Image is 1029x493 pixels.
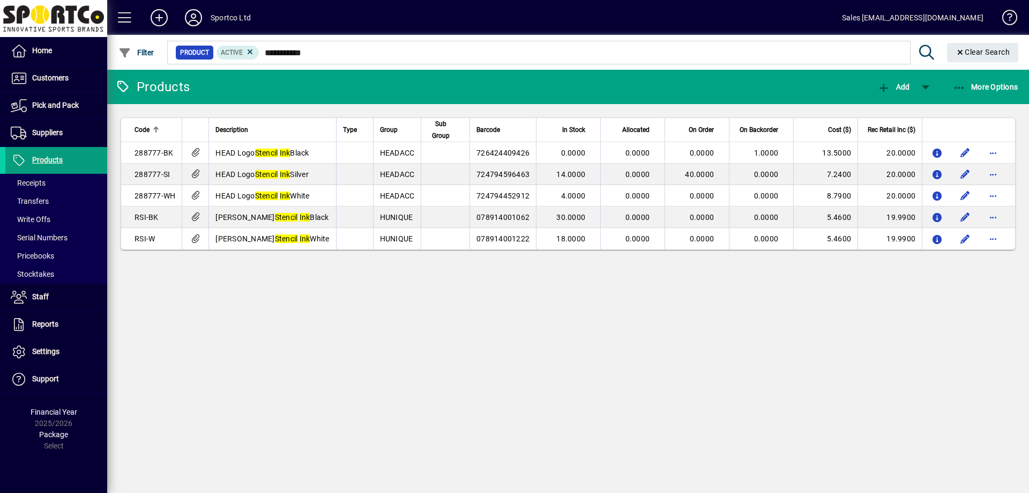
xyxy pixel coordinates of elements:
span: HEAD Logo Silver [215,170,309,179]
a: Serial Numbers [5,229,107,247]
span: 0.0000 [690,234,714,243]
td: 13.5000 [793,142,857,164]
button: More Options [950,77,1021,97]
span: More Options [953,83,1018,91]
span: 724794452912 [476,192,530,200]
span: Pricebooks [11,252,54,260]
span: Filter [118,48,154,57]
span: Sub Group [428,118,453,142]
em: Ink [300,234,310,243]
a: Settings [5,339,107,365]
mat-chip: Activation Status: Active [217,46,259,60]
td: 20.0000 [857,142,922,164]
span: Customers [32,73,69,82]
span: 078914001062 [476,213,530,222]
span: Serial Numbers [11,233,68,242]
div: Allocated [607,124,659,136]
span: 0.0000 [754,213,779,222]
span: Type [343,124,357,136]
button: More options [985,230,1002,247]
span: Barcode [476,124,500,136]
em: Stencil [255,192,278,200]
em: Ink [300,213,310,222]
em: Stencil [255,149,278,157]
span: 0.0000 [625,149,650,157]
span: 288777-WH [135,192,175,200]
span: RSI-BK [135,213,159,222]
button: More options [985,187,1002,204]
span: Description [215,124,248,136]
button: Filter [116,43,157,62]
button: Edit [957,187,974,204]
em: Stencil [255,170,278,179]
a: Knowledge Base [994,2,1016,37]
div: Type [343,124,367,136]
span: Financial Year [31,408,77,416]
span: Receipts [11,179,46,187]
span: HEAD Logo Black [215,149,309,157]
span: 1.0000 [754,149,779,157]
td: 7.2400 [793,164,857,185]
span: Product [180,47,209,58]
a: Customers [5,65,107,92]
span: Settings [32,347,59,356]
div: Barcode [476,124,530,136]
a: Pick and Pack [5,92,107,119]
span: 0.0000 [690,213,714,222]
span: 0.0000 [690,192,714,200]
span: 724794596463 [476,170,530,179]
a: Reports [5,311,107,338]
div: On Backorder [736,124,788,136]
span: Group [380,124,398,136]
span: Suppliers [32,128,63,137]
td: 19.9900 [857,228,922,249]
button: Edit [957,209,974,226]
span: Stocktakes [11,270,54,278]
div: Sportco Ltd [211,9,251,26]
span: 18.0000 [556,234,585,243]
span: Support [32,374,59,383]
span: 40.0000 [685,170,714,179]
span: 0.0000 [754,192,779,200]
button: Clear [947,43,1019,62]
a: Receipts [5,174,107,192]
span: Home [32,46,52,55]
span: 726424409426 [476,149,530,157]
div: Sub Group [428,118,463,142]
span: 4.0000 [561,192,586,200]
a: Write Offs [5,210,107,229]
button: Edit [957,230,974,247]
td: 20.0000 [857,185,922,207]
div: Sales [EMAIL_ADDRESS][DOMAIN_NAME] [842,9,983,26]
span: Reports [32,320,58,328]
span: [PERSON_NAME] White [215,234,329,243]
span: 078914001222 [476,234,530,243]
span: On Backorder [740,124,778,136]
span: Products [32,156,63,164]
em: Ink [280,149,290,157]
td: 5.4600 [793,207,857,228]
td: 20.0000 [857,164,922,185]
button: Edit [957,144,974,161]
span: 0.0000 [625,234,650,243]
span: Clear Search [956,48,1010,56]
span: Transfers [11,197,49,205]
span: Cost ($) [828,124,851,136]
span: 288777-BK [135,149,173,157]
div: Products [115,78,190,95]
em: Ink [280,170,290,179]
span: 288777-SI [135,170,170,179]
span: 0.0000 [625,213,650,222]
button: Add [875,77,912,97]
span: Active [221,49,243,56]
em: Stencil [275,213,298,222]
button: Edit [957,166,974,183]
button: More options [985,209,1002,226]
span: 14.0000 [556,170,585,179]
span: 0.0000 [561,149,586,157]
span: HEADACC [380,192,415,200]
span: 0.0000 [625,192,650,200]
span: On Order [689,124,714,136]
span: HUNIQUE [380,234,413,243]
span: HEADACC [380,170,415,179]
